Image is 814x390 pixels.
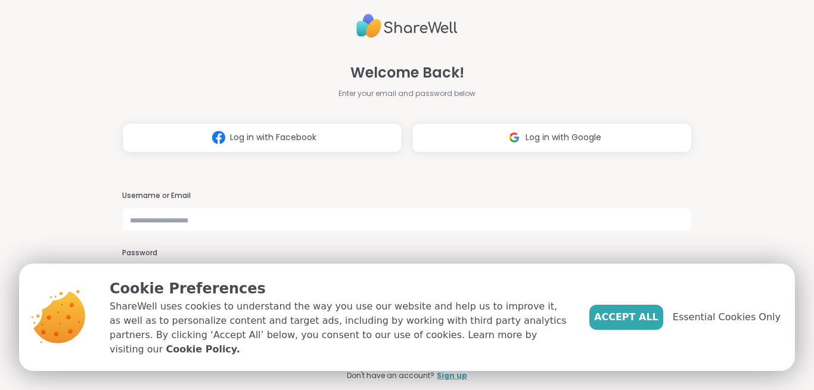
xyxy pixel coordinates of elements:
span: Welcome Back! [350,62,464,83]
span: Log in with Facebook [230,131,316,144]
span: Log in with Google [526,131,601,144]
button: Accept All [589,305,663,330]
p: ShareWell uses cookies to understand the way you use our website and help us to improve it, as we... [110,299,570,357]
button: Log in with Facebook [122,123,402,153]
span: Accept All [594,310,658,324]
p: Cookie Preferences [110,278,570,299]
span: Essential Cookies Only [673,310,781,324]
button: Log in with Google [412,123,692,153]
span: Enter your email and password below [338,88,476,99]
span: Don't have an account? [347,370,434,381]
h3: Password [122,248,692,258]
img: ShareWell Logomark [503,126,526,148]
img: ShareWell Logomark [207,126,230,148]
img: ShareWell Logo [356,9,458,43]
h3: Username or Email [122,191,692,201]
a: Sign up [437,370,467,381]
a: Cookie Policy. [166,342,240,357]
